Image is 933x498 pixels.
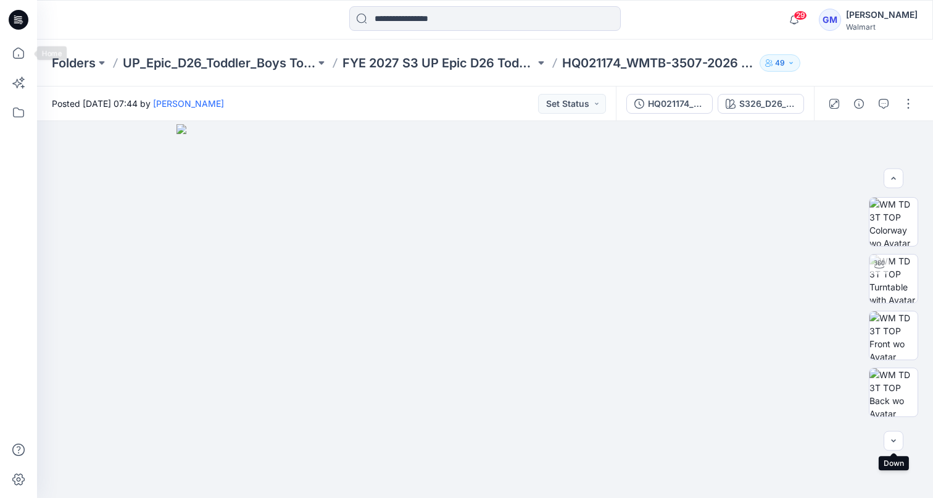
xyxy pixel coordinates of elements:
[739,97,796,111] div: S326_D26_WN_Skate Dinos V1_CW3 _ Old Ivory Cream_Black Soot
[176,124,794,498] img: eyJhbGciOiJIUzI1NiIsImtpZCI6IjAiLCJzbHQiOiJzZXMiLCJ0eXAiOiJKV1QifQ.eyJkYXRhIjp7InR5cGUiOiJzdG9yYW...
[846,7,918,22] div: [PERSON_NAME]
[52,97,224,110] span: Posted [DATE] 07:44 by
[153,98,224,109] a: [PERSON_NAME]
[869,255,918,303] img: WM TD 3T TOP Turntable with Avatar
[819,9,841,31] div: GM
[869,198,918,246] img: WM TD 3T TOP Colorway wo Avatar
[342,54,535,72] a: FYE 2027 S3 UP Epic D26 Toddler Boy Tops & Bottoms
[626,94,713,114] button: HQ021174_WMTB-3507-2026 LS Button Down Denim Shirt_Full Colorway
[123,54,315,72] a: UP_Epic_D26_Toddler_Boys Tops & Bottoms
[775,56,785,70] p: 49
[869,311,918,360] img: WM TD 3T TOP Front wo Avatar
[562,54,755,72] p: HQ021174_WMTB-3507-2026 LS Button Down Denim Shirt
[718,94,804,114] button: S326_D26_WN_Skate Dinos V1_CW3 _ Old Ivory Cream_Black Soot
[52,54,96,72] a: Folders
[794,11,807,20] span: 29
[648,97,705,111] div: HQ021174_WMTB-3507-2026 LS Button Down Denim Shirt_Full Colorway
[846,22,918,32] div: Walmart
[849,94,869,114] button: Details
[760,54,800,72] button: 49
[869,368,918,416] img: WM TD 3T TOP Back wo Avatar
